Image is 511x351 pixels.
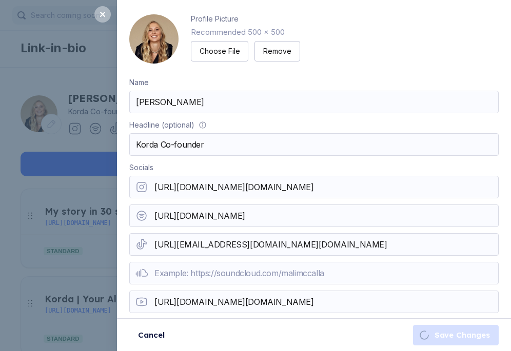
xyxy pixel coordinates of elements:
input: Example: Max Martin [129,91,499,113]
div: Remove [263,46,291,56]
input: Example: https://www.tiktok.com/@lilicaseley [129,233,499,256]
input: Example: https://open.spotify.com/artist/4UyXbVloSoAZ55uSlOgLRT?si=4BbDf-1SRQuAVcYIBlS7Jw [129,204,499,227]
button: Choose File [191,41,248,61]
div: Recommended 500 x 500 [191,27,300,37]
div: Headline (optional) [129,120,194,129]
input: Example: https://www.instagram.com/korda.co/ [129,176,499,198]
div: Profile Picture [191,14,239,23]
div: Alina Verbenchuk [129,14,179,64]
input: Example: Multi-platinum selling swedish record producer [129,133,499,156]
div: Choose File [200,46,240,56]
div: Name [129,78,149,87]
button: Cancel [129,325,173,345]
img: 160x160 [129,14,179,64]
div: Socials [129,163,153,172]
input: Example: https://soundcloud.com/malimccalla [129,262,499,284]
button: Remove [254,41,300,61]
div: Cancel [138,330,165,340]
input: Example: https://www.youtube.com/channel/UC2WCjKsqSjlC1ygxHw4wiSQ/ [129,291,499,313]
